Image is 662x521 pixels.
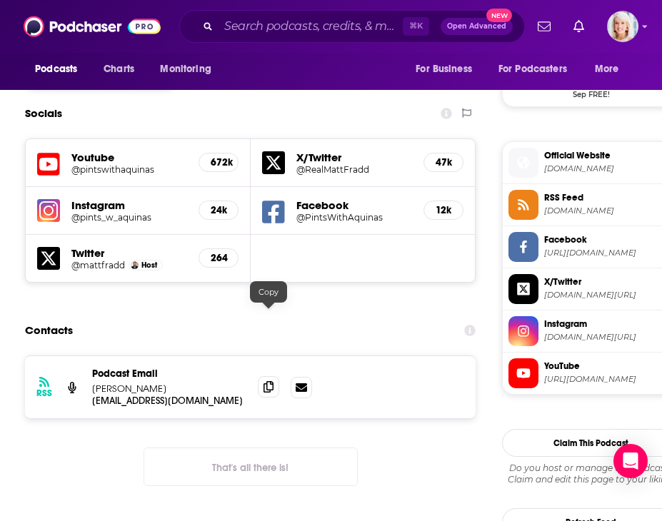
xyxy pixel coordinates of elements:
[436,156,451,168] h5: 47k
[498,59,567,79] span: For Podcasters
[25,100,62,127] h2: Socials
[607,11,638,42] img: User Profile
[71,164,186,175] a: @pintswithaquinas
[104,59,134,79] span: Charts
[486,9,512,22] span: New
[71,212,186,223] a: @pints_w_aquinas
[150,56,229,83] button: open menu
[37,199,60,222] img: iconImage
[595,59,619,79] span: More
[211,156,226,168] h5: 672k
[296,212,412,223] a: @PintsWithAquinas
[25,317,73,344] h2: Contacts
[71,212,174,223] h5: @pints_w_aquinas
[71,164,174,175] h5: @pintswithaquinas
[71,260,125,270] a: @mattfradd
[179,10,525,43] div: Search podcasts, credits, & more...
[532,14,556,39] a: Show notifications dropdown
[92,383,246,395] p: [PERSON_NAME]
[92,368,246,380] p: Podcast Email
[296,164,412,175] a: @RealMattFradd
[144,447,358,486] button: Nothing here.
[607,11,638,42] span: Logged in as ashtonrc
[406,56,490,83] button: open menu
[447,23,506,30] span: Open Advanced
[416,59,472,79] span: For Business
[211,252,226,264] h5: 264
[71,151,186,164] h5: Youtube
[296,151,412,164] h5: X/Twitter
[296,198,412,212] h5: Facebook
[436,204,451,216] h5: 12k
[607,11,638,42] button: Show profile menu
[131,261,139,269] img: Matt Fradd
[24,13,161,40] img: Podchaser - Follow, Share and Rate Podcasts
[94,56,143,83] a: Charts
[613,444,648,478] div: Open Intercom Messenger
[403,17,429,36] span: ⌘ K
[296,164,399,175] h5: @RealMattFradd
[92,395,246,407] p: [EMAIL_ADDRESS][DOMAIN_NAME]
[25,56,96,83] button: open menu
[568,14,590,39] a: Show notifications dropdown
[219,15,403,38] input: Search podcasts, credits, & more...
[71,198,186,212] h5: Instagram
[441,18,513,35] button: Open AdvancedNew
[71,246,186,260] h5: Twitter
[585,56,637,83] button: open menu
[296,212,399,223] h5: @PintsWithAquinas
[35,59,77,79] span: Podcasts
[211,204,226,216] h5: 24k
[489,56,588,83] button: open menu
[250,281,287,303] div: Copy
[160,59,211,79] span: Monitoring
[141,260,157,270] span: Host
[36,388,52,399] h3: RSS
